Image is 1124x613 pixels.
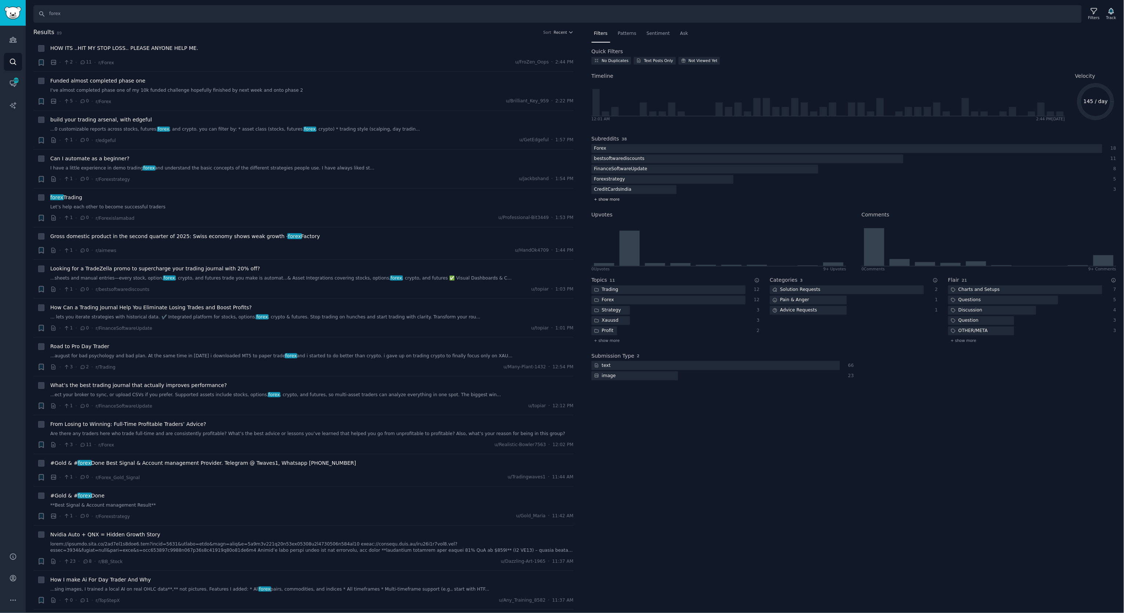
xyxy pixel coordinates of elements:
[592,72,614,80] span: Timeline
[962,278,967,282] span: 21
[50,382,227,389] a: What’s the best trading journal that actually improves performance?
[75,324,77,332] span: ·
[80,442,92,448] span: 11
[680,30,688,37] span: Ask
[63,442,73,448] span: 3
[4,7,21,19] img: GummySearch logo
[63,247,73,254] span: 1
[552,513,574,519] span: 11:42 AM
[59,136,61,144] span: ·
[80,215,89,221] span: 0
[95,365,115,370] span: r/Trading
[592,165,650,174] div: FinanceSoftwareUpdate
[95,404,152,409] span: r/FinanceSoftwareUpdate
[1106,15,1116,20] div: Track
[50,353,574,360] a: ...august for bad psychology and bad plan. At the same time in [DATE] i downloaded MT5 to paper t...
[554,30,574,35] button: Recent
[63,176,73,182] span: 1
[50,265,260,273] span: Looking for a TradeZella promo to supercharge your trading journal with 20% off?
[948,326,990,336] div: OTHER/META
[647,30,670,37] span: Sentiment
[1088,266,1116,271] div: 9+ Comments
[50,204,574,211] a: Let’s help each other to become successful traders
[592,306,624,315] div: Strategy
[520,137,549,143] span: u/GetEdgeful
[91,474,93,481] span: ·
[515,247,549,254] span: u/HandOk4709
[543,30,552,35] div: Sort
[499,597,546,604] span: u/Any_Training_8582
[50,314,574,321] a: ... lets you iterate strategies with historical data. ✔️ Integrated platform for stocks, options,...
[1088,15,1100,20] div: Filters
[268,392,281,397] span: forex
[531,325,549,332] span: u/topiar
[80,286,89,293] span: 0
[553,364,574,371] span: 12:54 PM
[637,354,640,358] span: 2
[91,98,93,105] span: ·
[50,116,152,124] span: build your trading arsenal, with edgeful
[592,154,647,164] div: bestsoftwarediscounts
[50,44,198,52] span: HOW ITS ..HIT MY STOP LOSS.. PLEASE ANYONE HELP ME.
[602,58,629,63] div: No Duplicates
[515,59,549,66] span: u/FroZen_Oops
[592,316,621,325] div: Xauusd
[531,286,549,293] span: u/topiar
[50,492,105,500] a: #Gold & #forexDone
[554,30,567,35] span: Recent
[592,175,628,184] div: Forexstrategy
[548,597,550,604] span: ·
[75,596,77,604] span: ·
[594,30,608,37] span: Filters
[592,276,607,284] h2: Topics
[75,136,77,144] span: ·
[91,214,93,222] span: ·
[91,512,93,520] span: ·
[495,442,546,448] span: u/Realistic-Bowler7563
[59,247,61,254] span: ·
[519,176,549,182] span: u/jackbshand
[549,403,550,409] span: ·
[556,98,574,105] span: 2:22 PM
[59,363,61,371] span: ·
[77,493,92,499] span: forex
[948,285,1003,295] div: Charts and Setups
[59,441,61,449] span: ·
[50,431,574,437] a: Are there any traders here who trade full-time and are consistently profitable? What’s the best a...
[287,233,302,239] span: forex
[556,247,574,254] span: 1:44 PM
[528,403,546,409] span: u/topiar
[63,98,73,105] span: 5
[303,127,316,132] span: forex
[592,135,619,143] h2: Subreddits
[91,402,93,410] span: ·
[592,48,623,55] h2: Quick Filters
[75,247,77,254] span: ·
[689,58,718,63] div: Not Viewed Yet
[552,59,553,66] span: ·
[1110,328,1117,334] div: 3
[59,512,61,520] span: ·
[552,98,553,105] span: ·
[83,558,92,565] span: 8
[50,304,252,311] span: How Can a Trading Journal Help You Eliminate Losing Trades and Boost Profits?
[63,286,73,293] span: 1
[80,474,89,481] span: 0
[622,137,627,141] span: 38
[50,155,130,163] a: Can I automate as a beginner?
[610,278,615,282] span: 11
[59,402,61,410] span: ·
[59,558,61,565] span: ·
[59,285,61,293] span: ·
[157,127,170,132] span: forex
[63,364,73,371] span: 3
[1084,98,1108,104] text: 145 / day
[548,558,550,565] span: ·
[1110,307,1117,314] div: 4
[548,474,550,481] span: ·
[592,266,610,271] div: 0 Upvote s
[50,459,356,467] a: #Gold & #forexDone Best Signal & Account management Provider. Telegram @ Twaves1, Whatsapp [PHONE...
[50,194,64,200] span: forex
[95,475,140,480] span: r/Forex_Gold_Signal
[506,98,549,105] span: u/Brilliant_Key_959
